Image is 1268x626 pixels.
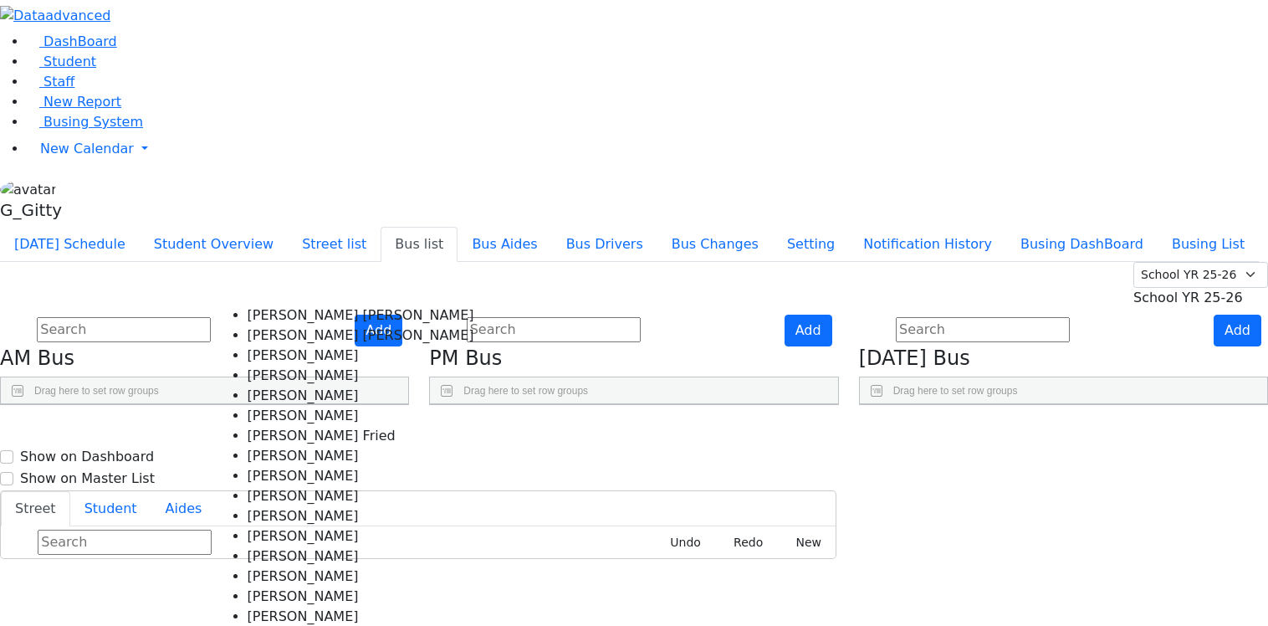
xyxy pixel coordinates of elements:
[140,227,288,262] button: Student Overview
[896,317,1070,342] input: Search
[40,141,134,156] span: New Calendar
[773,227,849,262] button: Setting
[37,317,211,342] input: Search
[1133,262,1268,288] select: Default select example
[151,491,217,526] button: Aides
[248,587,474,607] li: [PERSON_NAME]
[1158,227,1259,262] button: Busing List
[248,366,474,386] li: [PERSON_NAME]
[467,317,641,342] input: Search
[1133,290,1243,305] span: School YR 25-26
[552,227,657,262] button: Bus Drivers
[463,385,588,397] span: Drag here to set row groups
[34,385,159,397] span: Drag here to set row groups
[785,315,832,346] button: Add
[27,114,143,130] a: Busing System
[248,305,474,326] li: [PERSON_NAME] [PERSON_NAME]
[657,227,773,262] button: Bus Changes
[248,386,474,406] li: [PERSON_NAME]
[248,466,474,486] li: [PERSON_NAME]
[248,506,474,526] li: [PERSON_NAME]
[248,426,474,446] li: [PERSON_NAME] Fried
[27,74,74,90] a: Staff
[248,326,474,346] li: [PERSON_NAME] [PERSON_NAME]
[20,447,154,467] label: Show on Dashboard
[248,486,474,506] li: [PERSON_NAME]
[43,114,143,130] span: Busing System
[715,530,770,556] button: Redo
[777,530,829,556] button: New
[652,530,708,556] button: Undo
[70,491,151,526] button: Student
[1006,227,1158,262] button: Busing DashBoard
[248,446,474,466] li: [PERSON_NAME]
[38,530,212,555] input: Search
[27,54,96,69] a: Student
[43,74,74,90] span: Staff
[27,132,1268,166] a: New Calendar
[248,567,474,587] li: [PERSON_NAME]
[27,33,117,49] a: DashBoard
[893,385,1018,397] span: Drag here to set row groups
[248,546,474,567] li: [PERSON_NAME]
[859,346,1268,371] h4: [DATE] Bus
[1,526,836,558] div: Street
[20,469,155,489] label: Show on Master List
[288,227,381,262] button: Street list
[458,227,551,262] button: Bus Aides
[248,406,474,426] li: [PERSON_NAME]
[429,346,838,371] h4: PM Bus
[849,227,1006,262] button: Notification History
[1,491,70,526] button: Street
[248,346,474,366] li: [PERSON_NAME]
[381,227,458,262] button: Bus list
[1214,315,1261,346] button: Add
[43,94,121,110] span: New Report
[43,33,117,49] span: DashBoard
[248,526,474,546] li: [PERSON_NAME]
[27,94,121,110] a: New Report
[43,54,96,69] span: Student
